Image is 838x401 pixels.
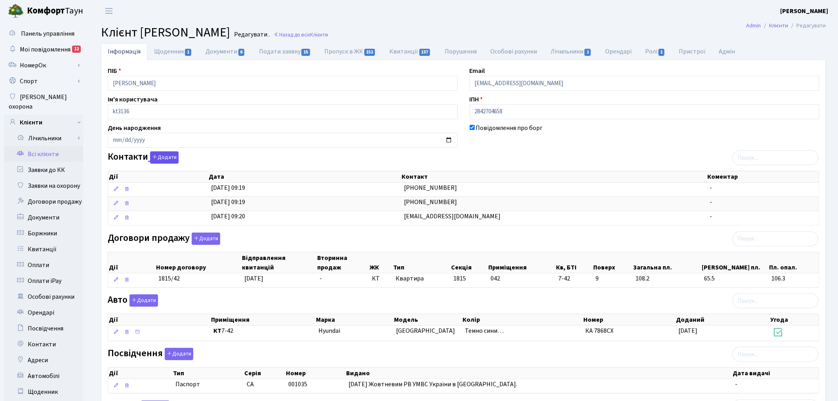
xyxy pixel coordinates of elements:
th: Номер [583,314,675,325]
img: logo.png [8,3,24,19]
a: Додати [128,293,158,307]
th: Дії [108,368,172,379]
th: Серія [244,368,286,379]
span: [DATE] 09:19 [211,198,245,206]
a: Порушення [438,43,484,60]
a: Пристрої [672,43,712,60]
a: Квитанції [383,43,438,60]
span: Клієнт [PERSON_NAME] [101,23,230,42]
th: Загальна пл. [633,252,701,273]
th: Вторинна продаж [316,252,369,273]
span: 7-42 [213,327,312,336]
span: 1 [585,49,591,56]
a: Всі клієнти [4,146,83,162]
span: 106.3 [771,274,816,283]
span: КА 7868СХ [586,327,614,335]
th: [PERSON_NAME] пл. [701,252,769,273]
button: Авто [130,294,158,307]
a: Назад до всіхКлієнти [274,31,328,38]
th: Поверх [593,252,633,273]
span: - [735,380,737,389]
th: Номер [285,368,345,379]
a: Мої повідомлення12 [4,42,83,57]
th: ЖК [369,252,392,273]
span: - [710,212,712,221]
button: Посвідчення [165,348,193,360]
b: [PERSON_NAME] [781,7,828,15]
a: Адреси [4,352,83,368]
a: Особові рахунки [4,289,83,305]
th: Приміщення [210,314,315,325]
span: 15 [301,49,310,56]
b: КТ [213,327,221,335]
span: [PHONE_NUMBER] [404,183,457,192]
a: Admin [747,21,761,30]
span: 6 [238,49,245,56]
small: Редагувати . [232,31,270,38]
th: Дії [108,314,210,325]
span: - [710,198,712,206]
span: [DATE] 09:20 [211,212,245,221]
a: Заявки на охорону [4,178,83,194]
span: Темно сини… [465,327,504,335]
th: Марка [315,314,393,325]
a: Додати [163,347,193,361]
span: Панель управління [21,29,74,38]
label: ПІБ [108,66,121,76]
span: Клієнти [310,31,328,38]
th: Дії [108,252,155,273]
span: КТ [372,274,389,283]
span: [PHONE_NUMBER] [404,198,457,206]
label: Договори продажу [108,233,220,245]
a: Боржники [4,225,83,241]
span: Квартира [396,274,447,283]
th: Кв, БТІ [556,252,593,273]
a: Оплати iPay [4,273,83,289]
span: 1815/42 [158,274,180,283]
a: Клієнти [4,115,83,130]
span: Hyundai [318,327,340,335]
input: Пошук... [733,150,819,165]
a: Щоденник [147,43,199,60]
span: Паспорт [175,380,240,389]
span: - [320,274,322,283]
label: Повідомлення про борг [476,123,543,133]
a: Адмін [712,43,742,60]
input: Пошук... [733,347,819,362]
th: Дата [208,171,401,182]
span: 1 [185,49,191,56]
span: Мої повідомлення [20,45,70,54]
th: Дії [108,171,208,182]
a: Договори продажу [4,194,83,210]
span: 108.2 [636,274,698,283]
span: 1 [659,49,665,56]
a: Додати [190,231,220,245]
button: Переключити навігацію [99,4,119,17]
a: [PERSON_NAME] охорона [4,89,83,115]
th: Коментар [707,171,819,182]
span: 137 [419,49,430,56]
th: Тип [172,368,244,379]
a: Клієнти [769,21,788,30]
a: Автомобілі [4,368,83,384]
label: Контакти [108,151,179,164]
span: 65.5 [704,274,765,283]
a: Оплати [4,257,83,273]
a: Контакти [4,336,83,352]
a: Спорт [4,73,83,89]
nav: breadcrumb [735,17,838,34]
label: ІПН [470,95,483,104]
th: Видано [346,368,732,379]
a: Орендарі [4,305,83,321]
div: 12 [72,46,81,53]
span: [GEOGRAPHIC_DATA] [396,327,455,335]
a: Лічильники [544,43,598,60]
span: [DATE] [244,274,263,283]
a: Квитанції [4,241,83,257]
a: Панель управління [4,26,83,42]
a: Подати заявку [252,43,318,60]
button: Договори продажу [192,233,220,245]
span: Таун [27,4,83,18]
label: Email [470,66,485,76]
th: Секція [450,252,488,273]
